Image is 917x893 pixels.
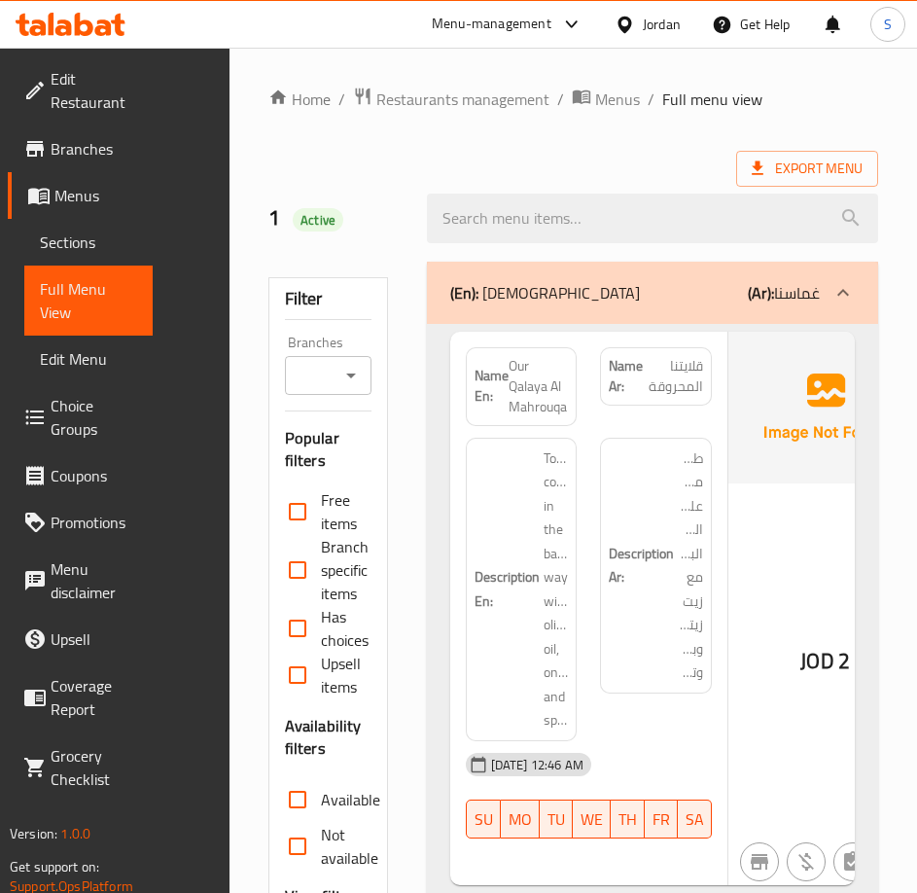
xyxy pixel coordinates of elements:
[321,652,361,698] span: Upsell items
[51,67,137,114] span: Edit Restaurant
[466,800,501,839] button: SU
[8,546,153,616] a: Menu disclaimer
[353,87,549,112] a: Restaurants management
[609,542,674,589] strong: Description Ar:
[643,14,681,35] div: Jordan
[540,800,573,839] button: TU
[285,427,371,473] h3: Popular filters
[581,805,603,834] span: WE
[40,347,137,371] span: Edit Menu
[338,88,345,111] li: /
[557,88,564,111] li: /
[293,211,343,230] span: Active
[427,262,878,324] div: (En): [DEMOGRAPHIC_DATA](Ar):غماسنا
[40,277,137,324] span: Full Menu View
[321,788,380,811] span: Available
[8,55,153,125] a: Edit Restaurant
[838,642,850,680] span: 2
[321,605,369,652] span: Has choices
[648,88,654,111] li: /
[475,805,493,834] span: SU
[740,842,779,881] button: Not branch specific item
[285,715,371,761] h3: Availability filters
[24,219,153,266] a: Sections
[450,281,640,304] p: [DEMOGRAPHIC_DATA]
[8,499,153,546] a: Promotions
[736,151,878,187] span: Export Menu
[51,464,137,487] span: Coupons
[10,854,99,879] span: Get support on:
[800,642,833,680] span: JOD
[748,278,774,307] b: (Ar):
[884,14,892,35] span: S
[51,394,137,441] span: Choice Groups
[268,203,404,232] h2: 1
[337,362,365,389] button: Open
[573,800,611,839] button: WE
[8,452,153,499] a: Coupons
[572,87,640,112] a: Menus
[450,278,478,307] b: (En):
[787,842,826,881] button: Purchased item
[645,800,678,839] button: FR
[618,805,637,834] span: TH
[678,800,712,839] button: SA
[293,208,343,232] div: Active
[748,281,820,304] p: غماسنا
[509,805,532,834] span: MO
[51,511,137,534] span: Promotions
[544,446,569,732] span: Tomatoes cooked in the baladya way with olive oil, onions, and spices
[8,732,153,803] a: Grocery Checklist
[321,823,378,870] span: Not available
[51,627,137,651] span: Upsell
[51,557,137,604] span: Menu disclaimer
[427,194,878,243] input: search
[8,172,153,219] a: Menus
[321,488,357,535] span: Free items
[609,356,643,397] strong: Name Ar:
[432,13,551,36] div: Menu-management
[10,821,57,846] span: Version:
[662,88,762,111] span: Full menu view
[51,744,137,791] span: Grocery Checklist
[8,616,153,662] a: Upsell
[509,356,569,417] span: Our Qalaya Al Mahrouqa
[376,88,549,111] span: Restaurants management
[51,674,137,721] span: Coverage Report
[475,565,540,613] strong: Description En:
[8,382,153,452] a: Choice Groups
[285,278,371,320] div: Filter
[501,800,540,839] button: MO
[644,356,703,397] span: قلايتنا المحروقة
[24,266,153,336] a: Full Menu View
[611,800,645,839] button: TH
[475,366,509,407] strong: Name En:
[60,821,90,846] span: 1.0.0
[678,446,703,685] span: طماطم مطبوخة على الطريقة البلدية مع زيت زيتون وبصل وتوابل
[54,184,137,207] span: Menus
[833,842,872,881] button: Not has choices
[24,336,153,382] a: Edit Menu
[268,87,878,112] nav: breadcrumb
[8,662,153,732] a: Coverage Report
[321,535,369,605] span: Branch specific items
[547,805,565,834] span: TU
[268,88,331,111] a: Home
[483,756,591,774] span: [DATE] 12:46 AM
[652,805,670,834] span: FR
[595,88,640,111] span: Menus
[40,231,137,254] span: Sections
[8,125,153,172] a: Branches
[752,157,863,181] span: Export Menu
[686,805,704,834] span: SA
[51,137,137,161] span: Branches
